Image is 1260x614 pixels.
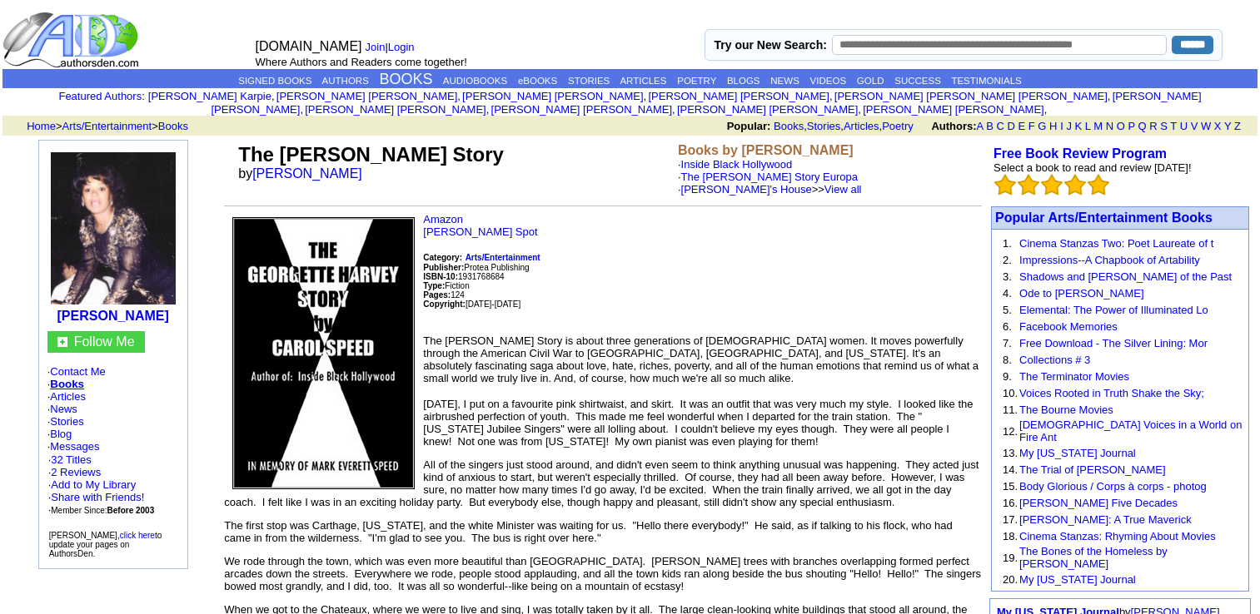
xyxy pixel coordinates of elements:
a: [PERSON_NAME] [PERSON_NAME] [462,90,643,102]
font: Select a book to read and review [DATE]! [994,161,1192,174]
font: Fiction [423,281,469,290]
a: Z [1234,120,1241,132]
a: U [1180,120,1188,132]
font: 124 [423,290,464,300]
a: Cinema Stanzas Two: Poet Laureate of t [1019,237,1213,250]
font: 12. [1003,425,1018,438]
a: O [1117,120,1125,132]
a: Collections # 3 [1019,354,1090,366]
a: B [986,120,994,132]
a: [PERSON_NAME] [PERSON_NAME] [276,90,457,102]
a: [PERSON_NAME] Karpie [148,90,271,102]
a: click here [120,531,155,540]
font: 3. [1003,270,1012,283]
a: [PERSON_NAME] [PERSON_NAME] [491,103,672,116]
a: [PERSON_NAME] [252,166,362,181]
font: Protea Publishing [423,263,529,272]
a: Contact Me [50,365,105,378]
a: POETRY [677,76,716,86]
a: My [US_STATE] Journal [1019,573,1136,586]
font: 11. [1003,404,1018,416]
font: Where Authors and Readers come together! [256,56,467,68]
b: Type: [423,281,445,290]
a: S [1160,120,1168,132]
a: ARTICLES [620,76,666,86]
font: i [303,106,305,115]
a: A [977,120,984,132]
a: W [1201,120,1211,132]
font: i [275,92,276,102]
a: View all [824,183,862,196]
font: 20. [1003,573,1018,586]
font: i [646,92,648,102]
a: VIDEOS [810,76,846,86]
font: 6. [1003,320,1012,333]
a: Articles [844,120,879,132]
a: BOOKS [380,71,433,87]
a: News [50,403,77,415]
a: Share with Friends! [51,491,144,503]
a: Arts/Entertainment [62,120,152,132]
font: 18. [1003,530,1018,542]
font: The [PERSON_NAME] Story [238,143,504,166]
img: bigemptystars.png [1088,174,1109,196]
a: V [1191,120,1198,132]
font: Follow Me [74,334,135,349]
a: [PERSON_NAME] [PERSON_NAME] [863,103,1043,116]
font: · >> [678,183,861,196]
font: i [1110,92,1112,102]
font: i [833,92,834,102]
b: Arts/Entertainment [466,253,540,262]
font: · · · [48,478,145,516]
a: [PERSON_NAME] [PERSON_NAME] [648,90,829,102]
font: [DOMAIN_NAME] [256,39,362,53]
b: Popular: [727,120,771,132]
a: G [1038,120,1046,132]
img: bigemptystars.png [1018,174,1039,196]
a: [PERSON_NAME]'s House [681,183,812,196]
font: · · · · · · [47,365,179,517]
a: Home [27,120,56,132]
a: R [1149,120,1157,132]
a: The [PERSON_NAME] Story Europa [681,171,858,183]
a: Impressions--A Chapbook of Artability [1019,254,1200,266]
a: L [1085,120,1091,132]
a: AUDIOBOOKS [443,76,507,86]
img: logo_ad.gif [2,11,142,69]
a: M [1093,120,1103,132]
a: Facebook Memories [1019,320,1118,333]
b: Category: [423,253,462,262]
a: NEWS [770,76,799,86]
a: Articles [50,390,86,403]
font: The [PERSON_NAME] Story is about three generations of [DEMOGRAPHIC_DATA] women. It moves powerful... [423,334,979,384]
font: 8. [1003,354,1012,366]
a: [PERSON_NAME] [PERSON_NAME] [PERSON_NAME] [834,90,1108,102]
a: [DEMOGRAPHIC_DATA] Voices in a World on Fire Ant [1019,418,1242,443]
a: Q [1138,120,1146,132]
font: , , , [727,120,1256,132]
font: [PERSON_NAME], to update your pages on AuthorsDen. [49,531,162,558]
font: 5. [1003,304,1012,316]
a: 32 Titles [51,453,91,466]
img: gc.jpg [57,337,67,347]
a: AUTHORS [322,76,369,86]
font: i [861,106,863,115]
a: eBOOKS [518,76,557,86]
font: , , , , , , , , , , [148,90,1202,116]
a: E [1018,120,1025,132]
a: [PERSON_NAME] [PERSON_NAME] [305,103,486,116]
font: · [678,171,861,196]
font: i [461,92,462,102]
b: Publisher: [423,263,464,272]
a: STORIES [568,76,610,86]
a: Inside Black Hollywood [681,158,793,171]
img: 11816.jpg [51,152,176,305]
a: Login [388,41,415,53]
a: Books [50,378,84,390]
a: [PERSON_NAME] [PERSON_NAME] [677,103,858,116]
a: Featured Authors [58,90,142,102]
a: Amazon [423,213,463,225]
b: Before 2003 [107,506,155,515]
b: Books by [PERSON_NAME] [678,143,854,157]
img: bigemptystars.png [1064,174,1086,196]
